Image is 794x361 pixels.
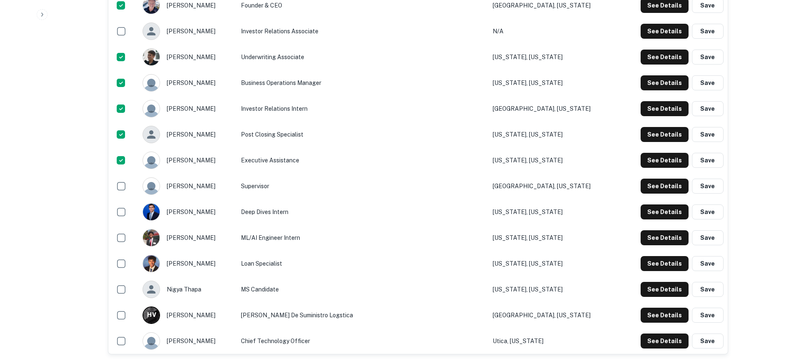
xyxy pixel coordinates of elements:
td: ML/AI Engineer Intern [237,225,488,251]
div: [PERSON_NAME] [143,48,233,66]
div: [PERSON_NAME] [143,203,233,221]
button: Save [692,308,724,323]
div: [PERSON_NAME] [143,100,233,117]
td: [US_STATE], [US_STATE] [488,276,617,302]
td: [GEOGRAPHIC_DATA], [US_STATE] [488,173,617,199]
td: [US_STATE], [US_STATE] [488,44,617,70]
div: nigya thapa [143,281,233,298]
button: Save [692,230,724,245]
img: 9c8pery4andzj6ohjkjp54ma2 [143,100,160,117]
iframe: Chat Widget [752,268,794,308]
button: See Details [641,334,689,349]
img: 9c8pery4andzj6ohjkjp54ma2 [143,75,160,91]
button: Save [692,24,724,39]
button: Save [692,204,724,219]
td: [US_STATE], [US_STATE] [488,199,617,225]
div: [PERSON_NAME] [143,152,233,169]
button: See Details [641,101,689,116]
button: See Details [641,230,689,245]
button: Save [692,282,724,297]
button: See Details [641,50,689,65]
button: Save [692,101,724,116]
img: 1733179556404 [143,49,160,65]
button: Save [692,75,724,90]
td: Post Closing Specialist [237,122,488,147]
div: [PERSON_NAME] [143,177,233,195]
td: [US_STATE], [US_STATE] [488,251,617,276]
button: See Details [641,127,689,142]
button: See Details [641,75,689,90]
div: [PERSON_NAME] [143,332,233,350]
img: 9c8pery4andzj6ohjkjp54ma2 [143,178,160,194]
div: [PERSON_NAME] [143,306,233,324]
td: supervisor [237,173,488,199]
button: See Details [641,24,689,39]
div: [PERSON_NAME] [143,126,233,143]
button: Save [692,127,724,142]
td: [GEOGRAPHIC_DATA], [US_STATE] [488,96,617,122]
td: Utica, [US_STATE] [488,328,617,354]
div: [PERSON_NAME] [143,255,233,272]
td: [US_STATE], [US_STATE] [488,70,617,96]
td: Underwriting Associate [237,44,488,70]
td: MS candidate [237,276,488,302]
button: See Details [641,256,689,271]
td: [US_STATE], [US_STATE] [488,147,617,173]
div: [PERSON_NAME] [143,22,233,40]
p: H V [147,311,156,319]
img: 9c8pery4andzj6ohjkjp54ma2 [143,333,160,349]
button: See Details [641,179,689,194]
div: [PERSON_NAME] [143,74,233,92]
button: See Details [641,308,689,323]
td: [US_STATE], [US_STATE] [488,225,617,251]
img: 1741021119189 [143,204,160,220]
img: 1687817383378 [143,255,160,272]
button: See Details [641,282,689,297]
td: Business Operations Manager [237,70,488,96]
div: [PERSON_NAME] [143,229,233,246]
button: Save [692,153,724,168]
td: [GEOGRAPHIC_DATA], [US_STATE] [488,302,617,328]
td: N/A [488,18,617,44]
td: Chief Technology Officer [237,328,488,354]
td: Loan Specialist [237,251,488,276]
button: Save [692,50,724,65]
td: Executive Assistance [237,147,488,173]
td: Investor Relations Associate [237,18,488,44]
td: [US_STATE], [US_STATE] [488,122,617,147]
button: Save [692,256,724,271]
button: Save [692,334,724,349]
img: 9c8pery4andzj6ohjkjp54ma2 [143,152,160,169]
button: Save [692,179,724,194]
td: [PERSON_NAME] de suministro logstica [237,302,488,328]
button: See Details [641,204,689,219]
td: Investor Relations Intern [237,96,488,122]
button: See Details [641,153,689,168]
img: 1693237911949 [143,229,160,246]
td: Deep Dives Intern [237,199,488,225]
